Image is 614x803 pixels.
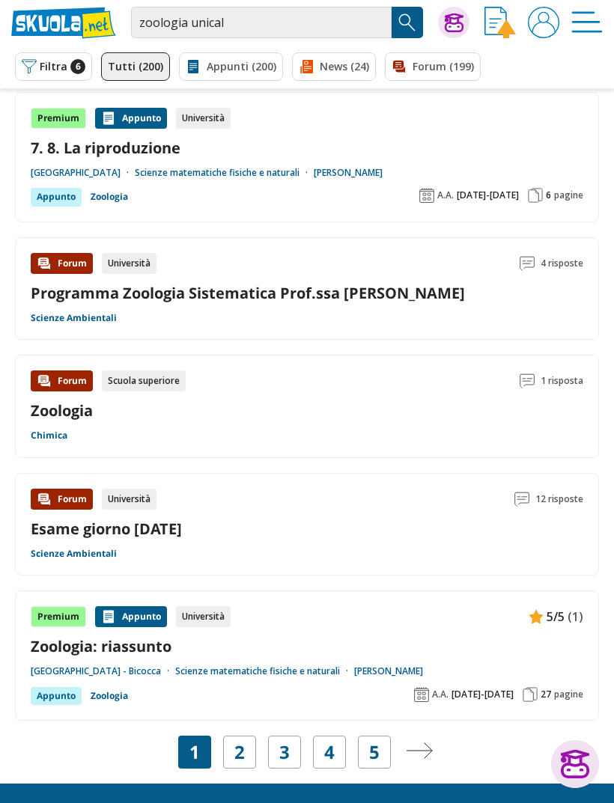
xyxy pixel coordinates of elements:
img: Cerca appunti, riassunti o versioni [396,11,419,34]
a: Pagina successiva [406,742,433,763]
img: Filtra filtri mobile [22,59,37,74]
img: Appunti filtro contenuto [186,59,201,74]
img: Chiedi Tutor AI [445,13,463,32]
div: Appunto [95,108,167,129]
a: [PERSON_NAME] [314,167,383,179]
span: [DATE]-[DATE] [457,189,519,201]
img: Commenti lettura [520,373,535,388]
div: Premium [31,606,86,627]
div: Scuola superiore [102,370,186,391]
div: Università [102,253,156,274]
div: Università [176,606,231,627]
input: Cerca appunti, riassunti o versioni [131,7,392,38]
a: 5 [369,742,380,763]
a: Esame giorno [DATE] [31,519,182,539]
span: [DATE]-[DATE] [452,688,514,700]
a: [GEOGRAPHIC_DATA] - Bicocca [31,665,175,677]
a: Appunti (200) [179,52,283,81]
button: Filtra6 [15,52,92,81]
img: Forum filtro contenuto [392,59,407,74]
img: Forum contenuto [37,256,52,271]
span: 12 risposte [535,489,583,510]
nav: Navigazione pagine [15,736,599,769]
a: Scienze Ambientali [31,548,117,560]
span: 4 risposte [541,253,583,274]
div: Premium [31,108,86,129]
a: [PERSON_NAME] [354,665,423,677]
a: Scienze matematiche fisiche e naturali [135,167,314,179]
a: Scienze matematiche fisiche e naturali [175,665,354,677]
img: Commenti lettura [520,256,535,271]
span: 5/5 [547,607,565,626]
a: 7. 8. La riproduzione [31,138,583,158]
div: Università [176,108,231,129]
a: 3 [279,742,290,763]
a: Zoologia [31,400,93,421]
a: Tutti (200) [101,52,170,81]
img: User avatar [528,7,559,38]
img: Forum contenuto [37,492,52,507]
div: Appunto [31,687,82,705]
span: 6 [546,189,551,201]
a: 4 [324,742,335,763]
span: (1) [568,607,583,626]
div: Forum [31,489,93,510]
div: Università [102,489,156,510]
span: A.A. [437,189,454,201]
img: Menù [571,7,603,38]
img: Pagine [523,687,538,702]
a: 2 [234,742,245,763]
div: Appunto [31,188,82,206]
span: 6 [70,59,85,74]
img: Appunti contenuto [101,111,116,126]
a: Programma Zoologia Sistematica Prof.ssa [PERSON_NAME] [31,283,465,303]
a: Scienze Ambientali [31,312,117,324]
a: Chimica [31,430,67,442]
img: Anno accademico [414,687,429,702]
img: Pagine [528,188,543,203]
span: pagine [554,688,583,700]
img: Pagina successiva [406,742,433,759]
img: Invia appunto [484,7,516,38]
a: Zoologia: riassunto [31,636,583,656]
img: Appunti contenuto [529,609,544,624]
span: 27 [541,688,551,700]
img: News filtro contenuto [299,59,314,74]
img: Commenti lettura [514,492,529,507]
a: News (24) [292,52,376,81]
div: Forum [31,253,93,274]
img: Anno accademico [419,188,434,203]
span: A.A. [432,688,449,700]
span: pagine [554,189,583,201]
a: Zoologia [91,687,128,705]
img: Appunti contenuto [101,609,116,624]
img: Forum contenuto [37,373,52,388]
a: Forum (199) [385,52,481,81]
span: 1 risposta [541,370,583,391]
button: Search Button [392,7,423,38]
span: 1 [189,742,200,763]
div: Appunto [95,606,167,627]
a: Zoologia [91,188,128,206]
div: Forum [31,370,93,391]
a: [GEOGRAPHIC_DATA] [31,167,135,179]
